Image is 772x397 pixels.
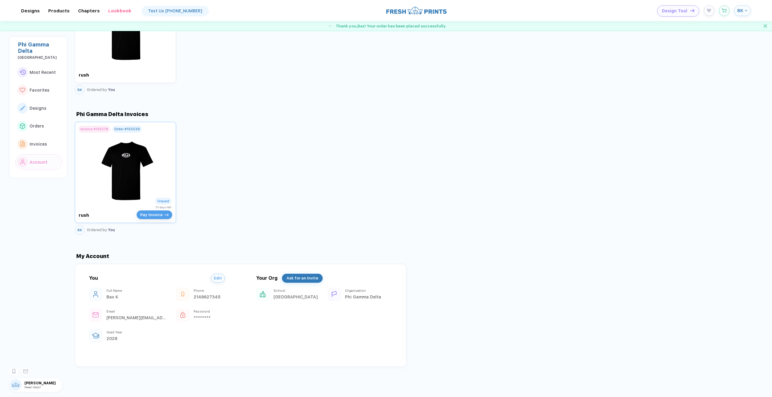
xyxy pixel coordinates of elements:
[137,205,172,209] div: 31 days left
[282,274,323,283] button: Ask for an Invite
[106,330,168,334] div: Grad Year
[79,72,124,78] div: rush
[87,228,107,232] span: Ordered by
[18,41,62,54] div: Phi Gamma Delta
[211,274,225,283] button: Edit
[89,275,98,281] div: You
[79,213,129,218] div: rush
[24,381,62,385] span: [PERSON_NAME]
[106,289,168,293] div: Full Name
[20,123,25,129] img: link to icon
[108,8,131,14] div: LookbookToggle dropdown menu chapters
[164,214,169,216] img: icon
[194,295,255,299] div: 2148627345
[30,142,47,147] span: Invoices
[345,289,407,293] div: Organization
[30,106,46,111] span: Designs
[15,154,62,170] button: link to iconAccount
[690,9,694,12] img: icon
[48,8,70,14] div: ProductsToggle dropdown menu
[194,289,255,293] div: Phone
[30,70,56,75] span: Most Recent
[87,228,115,232] div: You
[81,127,108,131] div: Invoice # 135278
[20,141,25,147] img: link to icon
[386,6,447,15] img: logo
[274,295,335,299] div: Case Western Reserve University
[15,82,62,98] button: link to iconFavorites
[148,8,202,13] div: Text Us [PHONE_NUMBER]
[106,315,168,320] div: j.baxter.king@gmail.com
[286,276,318,280] span: Ask for an Invite
[657,5,699,17] button: Design Toolicon
[15,100,62,116] button: link to iconDesigns
[30,160,47,165] span: Account
[734,5,751,16] button: BK
[140,213,163,217] span: Pay Invoice
[142,6,208,16] a: Text Us [PHONE_NUMBER]
[194,310,255,314] div: Password
[30,88,49,93] span: Favorites
[24,385,41,389] span: Need Help?
[78,228,82,232] span: BK
[75,111,148,117] div: Phi Gamma Delta Invoices
[106,295,168,299] div: Bax K
[75,225,84,235] button: BK
[137,210,172,219] button: Pay Invoiceicon
[214,276,222,280] span: Edit
[87,87,107,92] span: Ordered by
[78,8,100,14] div: ChaptersToggle dropdown menu chapters
[108,8,131,14] div: Lookbook
[106,310,168,314] div: Email
[662,8,687,14] span: Design Tool
[157,199,169,203] div: Unpaid
[20,88,25,93] img: link to icon
[15,65,62,80] button: link to iconMost Recent
[106,336,168,341] div: 2028
[15,136,62,152] button: link to iconInvoices
[92,133,160,203] img: 018ba6c0-07aa-49db-a9bd-1376c4b94744_nt_front_1755128569660.jpg
[345,295,407,299] div: Phi Gamma Delta
[256,275,277,281] div: Your Org
[75,122,176,235] div: Invoice #135278Order #155539rushUnpaid31 days leftPay InvoiceiconBKOrdered by You
[114,127,140,131] div: Order # 155539
[20,106,25,110] img: link to icon
[325,21,335,31] img: success gif
[274,289,335,293] div: School
[737,8,743,13] span: BK
[87,87,115,92] div: You
[75,253,772,259] div: My Account
[21,8,40,14] div: DesignsToggle dropdown menu
[336,24,447,28] span: Thank you, Bax ! Your order has been placed successfully.
[15,118,62,134] button: link to iconOrders
[20,70,26,75] img: link to icon
[20,159,25,165] img: link to icon
[30,124,44,128] span: Orders
[10,379,21,391] img: user profile
[75,85,84,94] button: BK
[18,55,62,60] div: Case Western Reserve University
[78,88,82,92] span: BK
